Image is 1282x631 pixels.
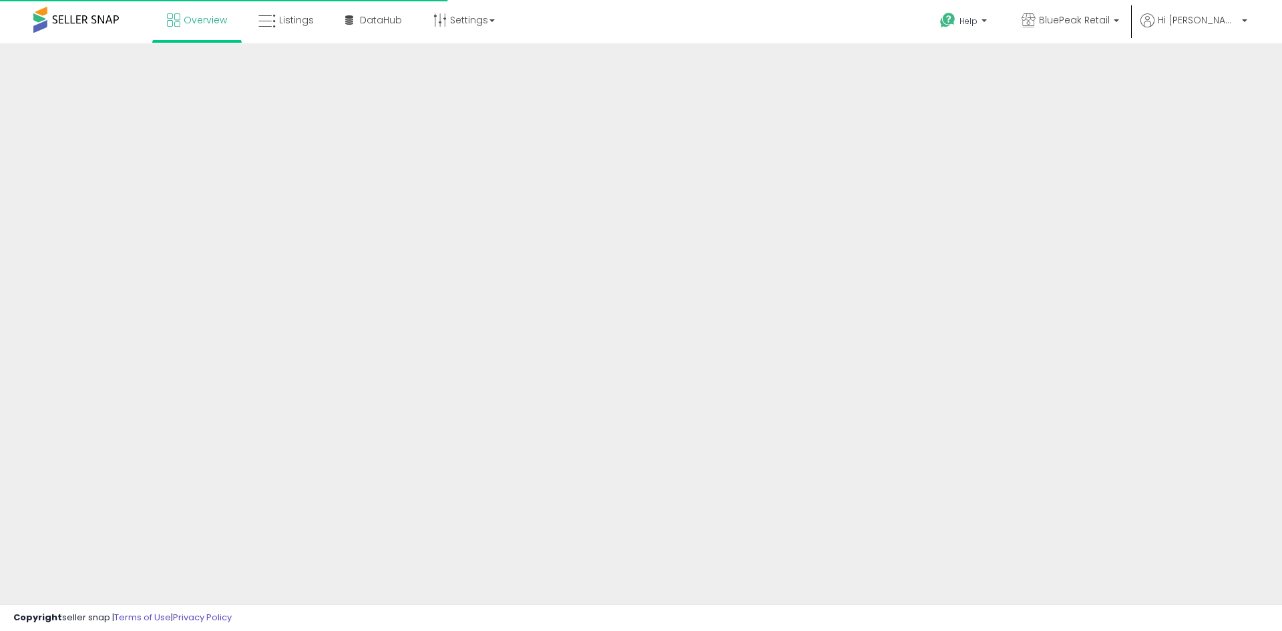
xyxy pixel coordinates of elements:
span: Help [959,15,978,27]
span: Overview [184,13,227,27]
a: Hi [PERSON_NAME] [1140,13,1247,43]
span: BluePeak Retail [1039,13,1110,27]
span: Hi [PERSON_NAME] [1158,13,1238,27]
i: Get Help [939,12,956,29]
a: Help [929,2,1000,43]
span: Listings [279,13,314,27]
span: DataHub [360,13,402,27]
